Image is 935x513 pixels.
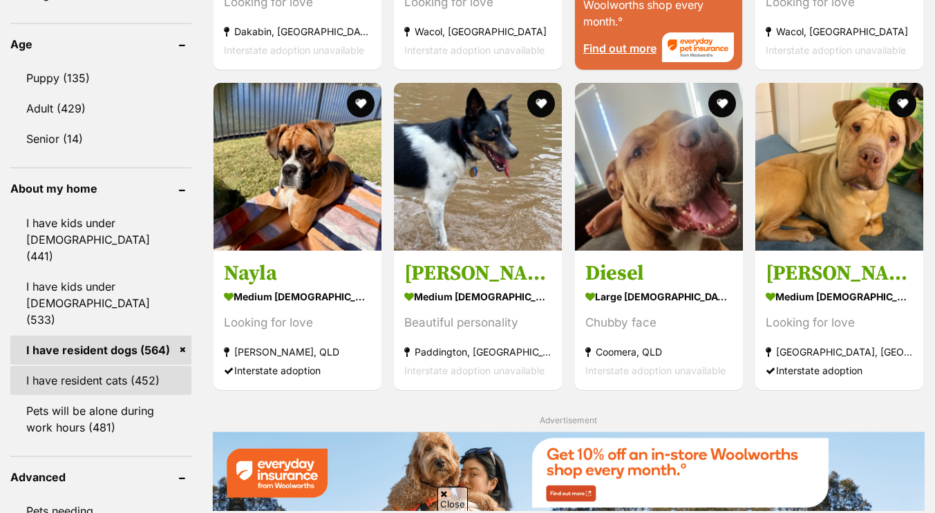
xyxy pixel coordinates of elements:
[766,44,906,56] span: Interstate adoption unavailable
[10,182,191,195] header: About my home
[889,90,916,117] button: favourite
[10,366,191,395] a: I have resident cats (452)
[224,342,371,361] strong: [PERSON_NAME], QLD
[527,90,555,117] button: favourite
[585,313,733,332] div: Chubby face
[575,250,743,390] a: Diesel large [DEMOGRAPHIC_DATA] Dog Chubby face Coomera, QLD Interstate adoption unavailable
[404,260,551,287] h3: [PERSON_NAME]
[10,272,191,334] a: I have kids under [DEMOGRAPHIC_DATA] (533)
[10,94,191,123] a: Adult (429)
[224,22,371,41] strong: Dakabin, [GEOGRAPHIC_DATA]
[10,471,191,483] header: Advanced
[10,396,191,442] a: Pets will be alone during work hours (481)
[585,365,726,376] span: Interstate adoption unavailable
[10,209,191,271] a: I have kids under [DEMOGRAPHIC_DATA] (441)
[10,64,191,93] a: Puppy (135)
[404,313,551,332] div: Beautiful personality
[766,313,913,332] div: Looking for love
[755,83,923,251] img: Sharlotte - Shar Pei Dog
[224,260,371,287] h3: Nayla
[212,432,925,513] a: Everyday Insurance promotional banner
[404,44,545,56] span: Interstate adoption unavailable
[585,287,733,307] strong: large [DEMOGRAPHIC_DATA] Dog
[224,313,371,332] div: Looking for love
[766,342,913,361] strong: [GEOGRAPHIC_DATA], [GEOGRAPHIC_DATA]
[766,22,913,41] strong: Wacol, [GEOGRAPHIC_DATA]
[10,38,191,50] header: Age
[404,342,551,361] strong: Paddington, [GEOGRAPHIC_DATA]
[708,90,735,117] button: favourite
[585,260,733,287] h3: Diesel
[10,124,191,153] a: Senior (14)
[10,336,191,365] a: I have resident dogs (564)
[766,260,913,287] h3: [PERSON_NAME]
[755,250,923,390] a: [PERSON_NAME] medium [DEMOGRAPHIC_DATA] Dog Looking for love [GEOGRAPHIC_DATA], [GEOGRAPHIC_DATA]...
[404,22,551,41] strong: Wacol, [GEOGRAPHIC_DATA]
[214,83,381,251] img: Nayla - Boxer Dog
[766,287,913,307] strong: medium [DEMOGRAPHIC_DATA] Dog
[585,342,733,361] strong: Coomera, QLD
[346,90,374,117] button: favourite
[437,487,468,511] span: Close
[214,250,381,390] a: Nayla medium [DEMOGRAPHIC_DATA] Dog Looking for love [PERSON_NAME], QLD Interstate adoption
[575,83,743,251] img: Diesel - Staffordshire Bull Terrier Dog
[394,250,562,390] a: [PERSON_NAME] medium [DEMOGRAPHIC_DATA] Dog Beautiful personality Paddington, [GEOGRAPHIC_DATA] I...
[224,361,371,380] div: Interstate adoption
[224,44,364,56] span: Interstate adoption unavailable
[540,415,597,425] span: Advertisement
[224,287,371,307] strong: medium [DEMOGRAPHIC_DATA] Dog
[404,365,545,376] span: Interstate adoption unavailable
[766,361,913,380] div: Interstate adoption
[394,83,562,251] img: Penny - Border Collie x Fox Terrier (Wire) Dog
[212,432,925,511] img: Everyday Insurance promotional banner
[404,287,551,307] strong: medium [DEMOGRAPHIC_DATA] Dog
